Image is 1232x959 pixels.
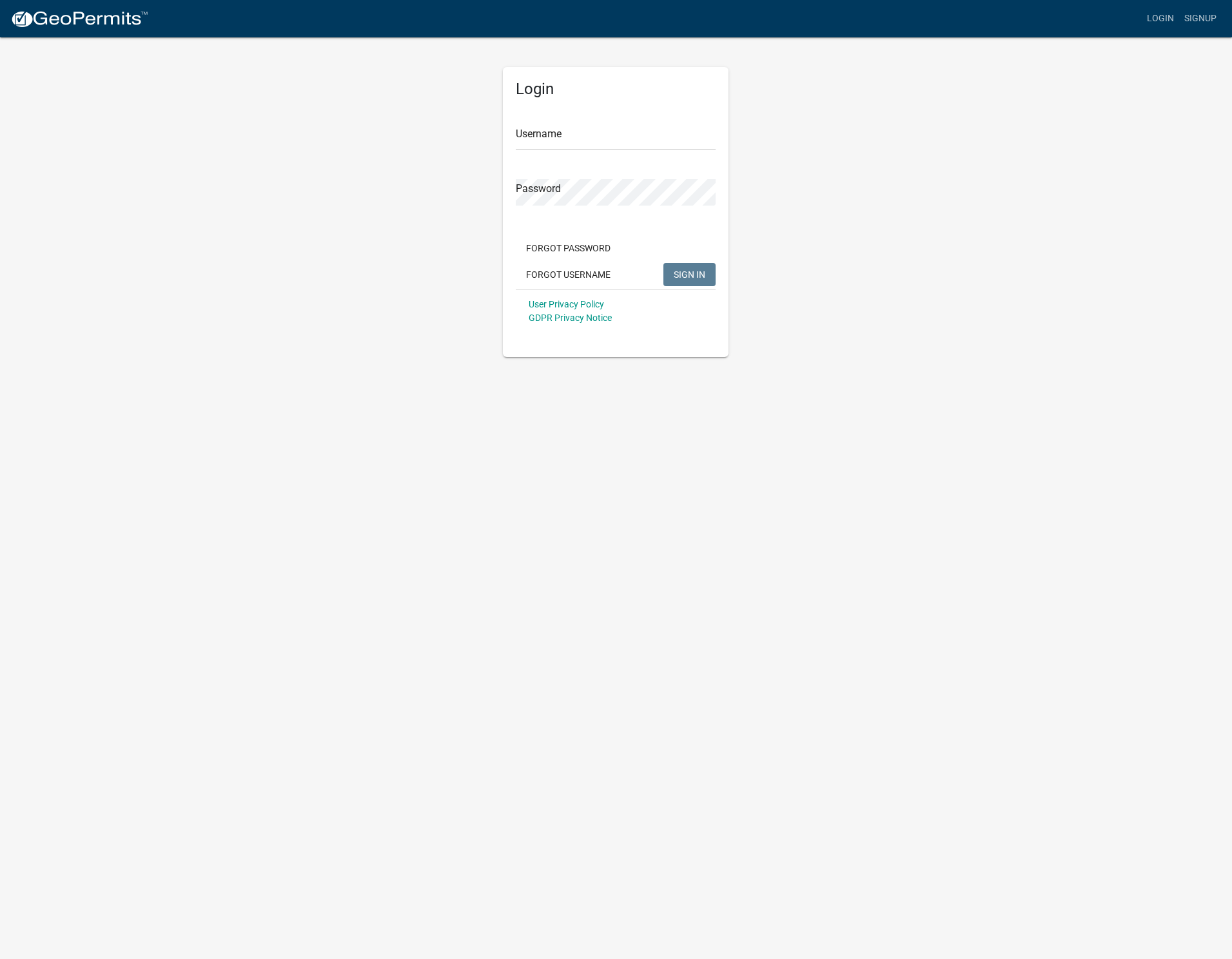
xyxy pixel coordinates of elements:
[1179,6,1222,31] a: Signup
[516,80,716,99] h5: Login
[1142,6,1179,31] a: Login
[674,269,705,279] span: SIGN IN
[516,237,621,260] button: Forgot Password
[529,299,604,309] a: User Privacy Policy
[663,263,716,286] button: SIGN IN
[529,313,612,323] a: GDPR Privacy Notice
[516,263,621,286] button: Forgot Username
